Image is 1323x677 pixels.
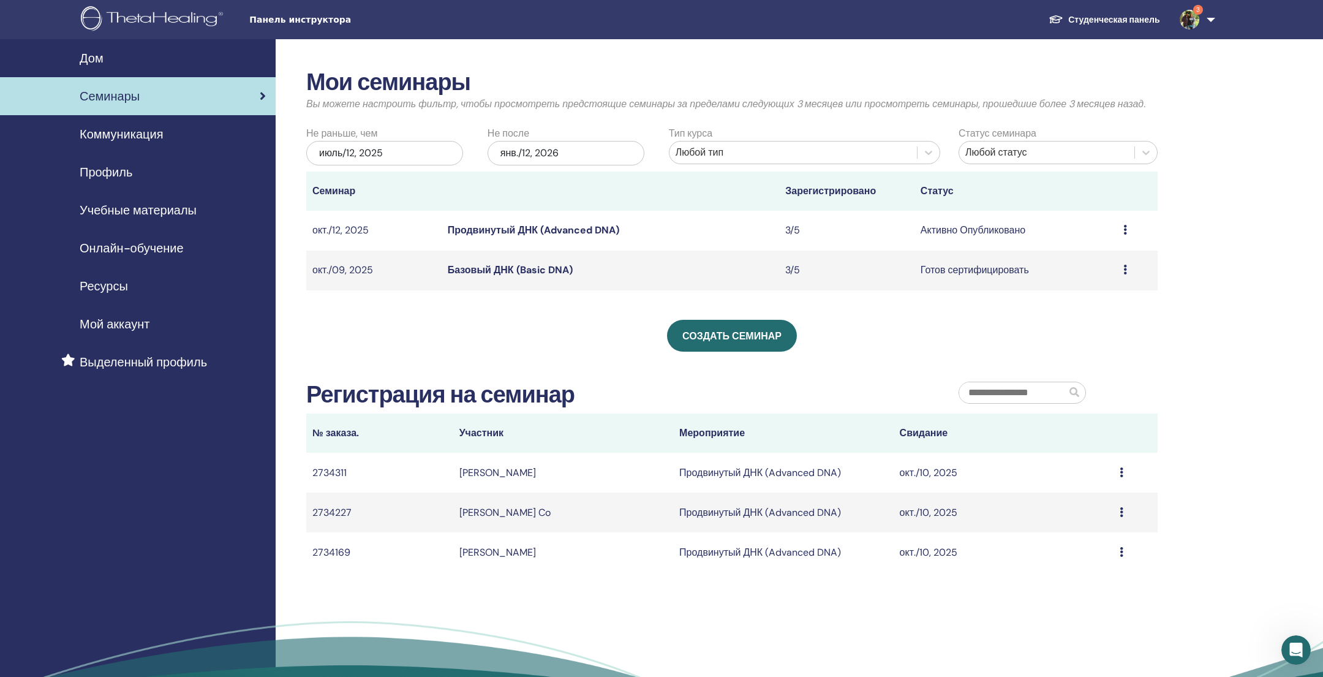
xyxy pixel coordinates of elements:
span: Онлайн-обучение [80,239,184,257]
span: Коммуникация [80,125,163,143]
span: Панель инструктора [249,13,433,26]
p: Вы можете настроить фильтр, чтобы просмотреть предстоящие семинары за пределами следующих 3 месяц... [306,97,1158,112]
td: Готов сертифицировать [914,251,1117,290]
td: окт./12, 2025 [306,211,442,251]
th: Зарегистрировано [779,172,914,211]
label: Статус семинара [959,126,1036,141]
td: [PERSON_NAME] Co [453,493,673,532]
a: Базовый ДНК (Basic DNA) [448,263,573,276]
span: Ресурсы [80,277,128,295]
th: № заказа. [306,414,453,453]
img: logo.png [81,6,227,34]
th: Участник [453,414,673,453]
span: Выделенный профиль [80,353,207,371]
td: окт./10, 2025 [894,453,1114,493]
div: Любой тип [676,145,911,160]
td: Активно Опубликовано [914,211,1117,251]
h2: Регистрация на семинар [306,381,575,409]
h2: Мои семинары [306,69,1158,97]
td: 3/5 [779,211,914,251]
a: Создать семинар [667,320,797,352]
td: 2734169 [306,532,453,572]
td: 2734311 [306,453,453,493]
div: июль/12, 2025 [306,141,463,165]
img: graduation-cap-white.svg [1049,14,1063,25]
td: Продвинутый ДНК (Advanced DNA) [673,453,893,493]
td: [PERSON_NAME] [453,532,673,572]
td: 3/5 [779,251,914,290]
img: default.jpg [1180,10,1199,29]
th: Мероприятие [673,414,893,453]
td: окт./09, 2025 [306,251,442,290]
td: Продвинутый ДНК (Advanced DNA) [673,532,893,572]
td: [PERSON_NAME] [453,453,673,493]
div: янв./12, 2026 [488,141,644,165]
iframe: Intercom live chat [1281,635,1311,665]
th: Статус [914,172,1117,211]
td: окт./10, 2025 [894,493,1114,532]
a: Продвинутый ДНК (Advanced DNA) [448,224,619,236]
label: Не раньше, чем [306,126,377,141]
label: Не после [488,126,529,141]
span: Создать семинар [682,330,782,342]
div: Любой статус [965,145,1128,160]
span: Мой аккаунт [80,315,149,333]
span: Учебные материалы [80,201,197,219]
td: 2734227 [306,493,453,532]
a: Студенческая панель [1039,9,1169,31]
th: Свидание [894,414,1114,453]
td: окт./10, 2025 [894,532,1114,572]
td: Продвинутый ДНК (Advanced DNA) [673,493,893,532]
span: Дом [80,49,104,67]
th: Семинар [306,172,442,211]
span: Профиль [80,163,132,181]
span: Семинары [80,87,140,105]
label: Тип курса [669,126,712,141]
span: 3 [1193,5,1203,15]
